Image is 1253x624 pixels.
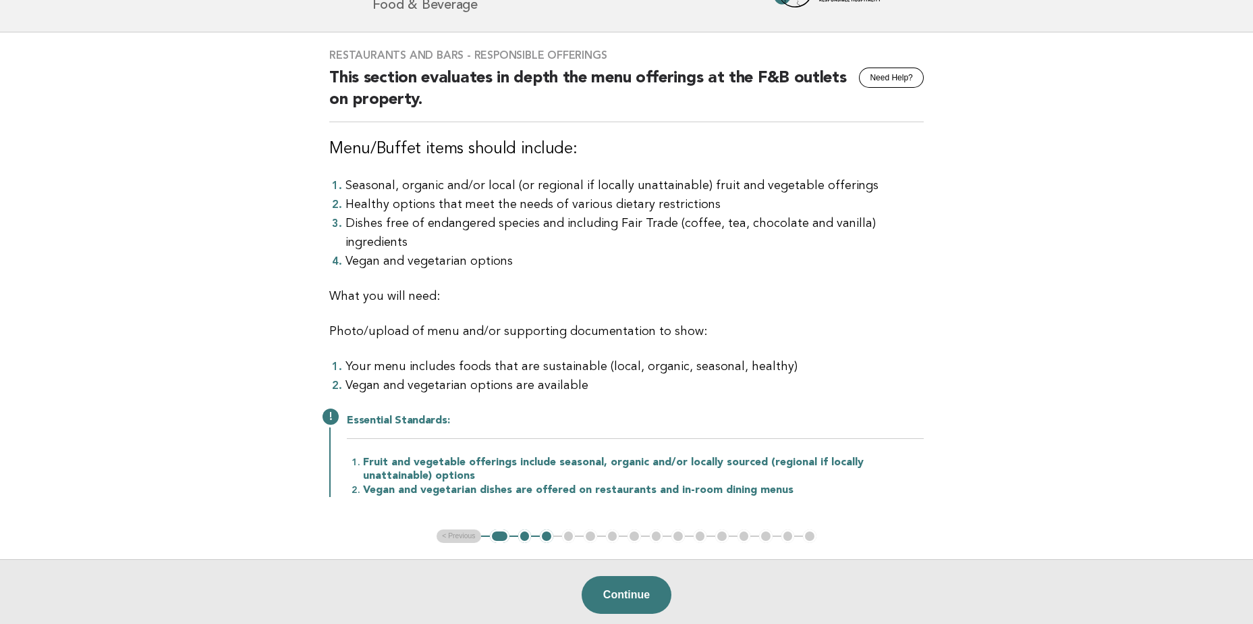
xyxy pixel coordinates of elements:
li: Vegan and vegetarian options [345,252,924,271]
li: Fruit and vegetable offerings include seasonal, organic and/or locally sourced (regional if local... [363,455,924,483]
h3: Menu/Buffet items should include: [329,138,924,160]
p: What you will need: [329,287,924,306]
p: Photo/upload of menu and/or supporting documentation to show: [329,322,924,341]
li: Healthy options that meet the needs of various dietary restrictions [345,195,924,214]
li: Your menu includes foods that are sustainable (local, organic, seasonal, healthy) [345,357,924,376]
button: Need Help? [859,68,923,88]
li: Seasonal, organic and/or local (or regional if locally unattainable) fruit and vegetable offerings [345,176,924,195]
h2: Essential Standards: [347,414,924,439]
button: Continue [582,576,671,614]
h2: This section evaluates in depth the menu offerings at the F&B outlets on property. [329,68,924,122]
button: 3 [540,529,553,543]
h3: Restaurants and Bars - Responsible Offerings [329,49,924,62]
li: Vegan and vegetarian dishes are offered on restaurants and in-room dining menus [363,483,924,497]
li: Dishes free of endangered species and including Fair Trade (coffee, tea, chocolate and vanilla) i... [345,214,924,252]
button: 2 [518,529,532,543]
button: 1 [490,529,509,543]
li: Vegan and vegetarian options are available [345,376,924,395]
